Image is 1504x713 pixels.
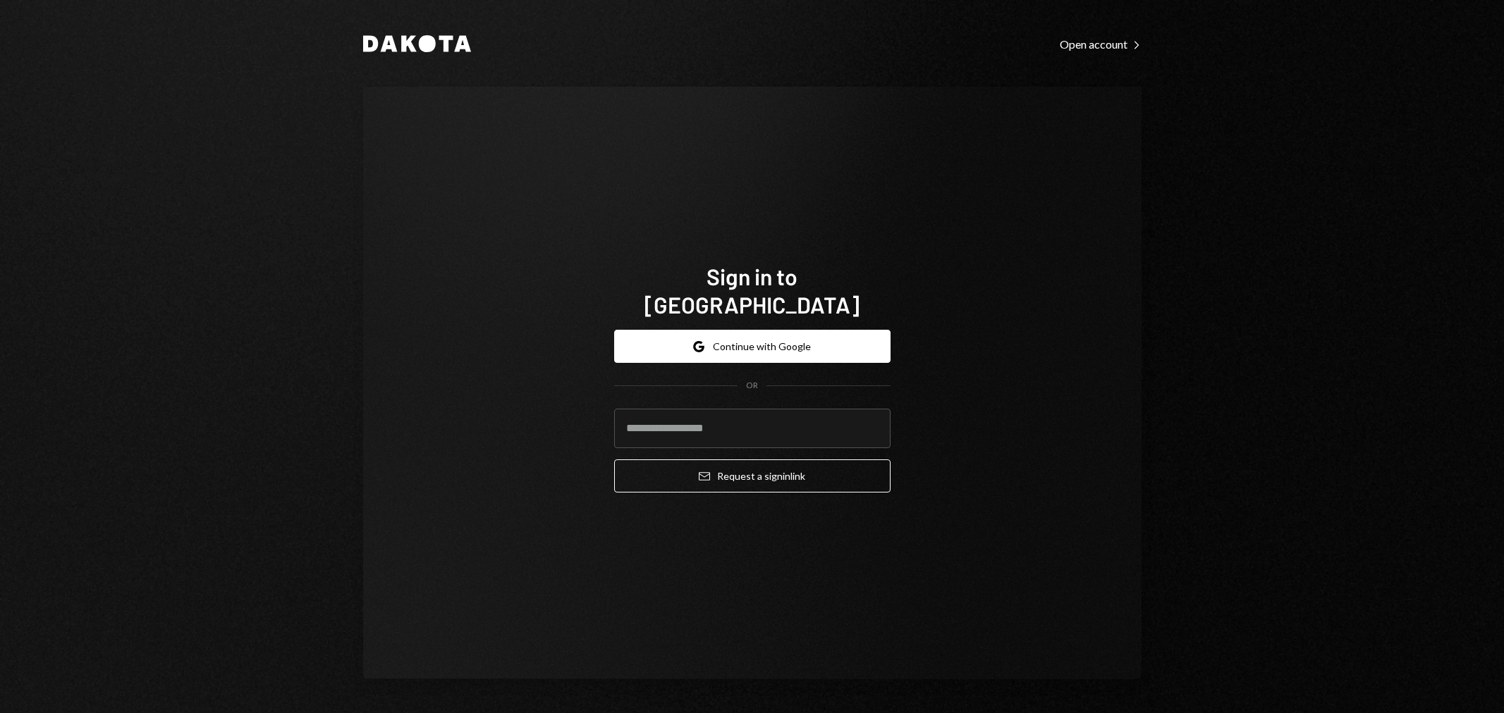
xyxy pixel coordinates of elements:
[1060,36,1142,51] a: Open account
[746,380,758,392] div: OR
[1060,37,1142,51] div: Open account
[614,330,891,363] button: Continue with Google
[614,262,891,318] h1: Sign in to [GEOGRAPHIC_DATA]
[614,459,891,492] button: Request a signinlink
